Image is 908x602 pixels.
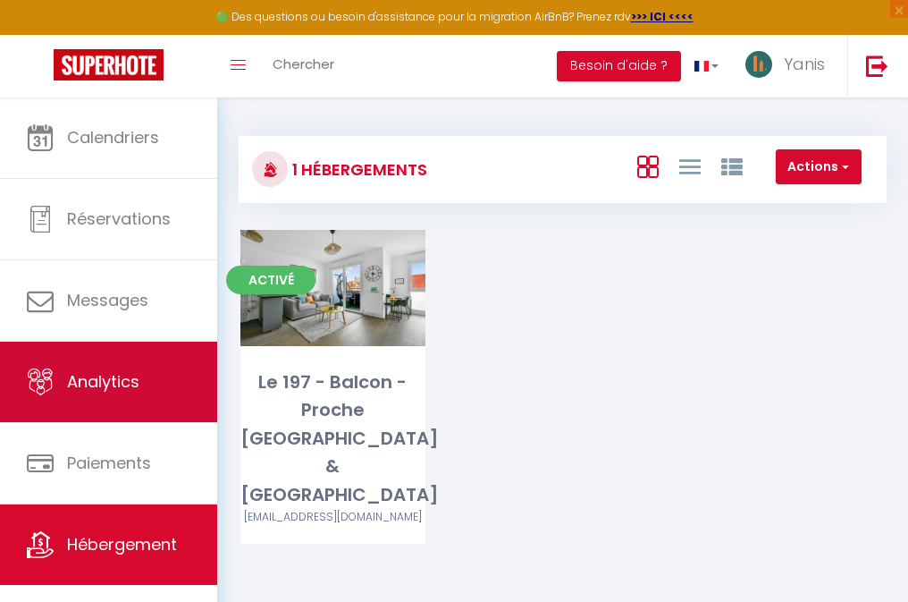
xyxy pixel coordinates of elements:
img: ... [745,51,772,78]
div: Le 197 - Balcon - Proche [GEOGRAPHIC_DATA] & [GEOGRAPHIC_DATA] [240,369,425,509]
h3: 1 Hébergements [288,149,427,190]
img: logout [866,55,888,77]
span: Chercher [273,55,334,73]
a: Vue en Liste [679,151,701,181]
img: Super Booking [54,49,164,81]
span: Yanis [784,53,825,75]
span: Analytics [67,370,139,393]
a: ... Yanis [732,35,847,98]
div: Airbnb [240,509,425,526]
span: Messages [67,289,148,311]
span: Activé [226,266,315,294]
button: Besoin d'aide ? [557,51,681,81]
span: Calendriers [67,126,159,148]
a: Vue par Groupe [721,151,743,181]
button: Actions [776,149,862,185]
span: Paiements [67,452,151,474]
span: Réservations [67,208,171,230]
a: Vue en Box [637,151,659,181]
a: >>> ICI <<<< [631,9,694,24]
a: Chercher [259,35,348,98]
span: Hébergement [67,533,177,555]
